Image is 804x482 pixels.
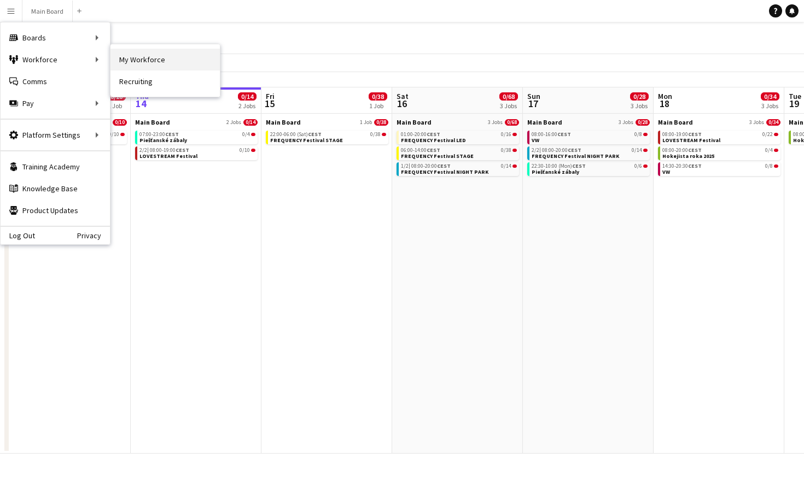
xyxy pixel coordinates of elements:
a: 07:00-23:00CEST0/4Piešťanské zábaly [139,131,255,143]
span: 15 [264,97,275,110]
span: 08:00-20:00 [542,148,581,153]
span: CEST [572,162,586,169]
div: 3 Jobs [500,102,517,110]
span: 1/2 [401,163,410,169]
span: 0/14 [632,148,642,153]
div: Main Board3 Jobs0/3408:00-19:00CEST0/22LOVESTREAM Festival08:00-20:00CEST0/4Hokejista roka 202514... [658,118,780,178]
span: 0/14 [512,164,517,168]
span: 0/38 [370,132,381,137]
span: Fri [266,91,275,101]
span: 08:00-19:00 [150,148,189,153]
span: 0/8 [765,163,773,169]
span: 17 [526,97,540,110]
a: 1/2|08:00-20:00CEST0/14FREQUENCY Festival NIGHT PARK [401,162,517,175]
span: 0/6 [634,163,642,169]
a: 08:00-19:00CEST0/22LOVESTREAM Festival [662,131,778,143]
a: Main Board3 Jobs0/68 [397,118,519,126]
div: Main Board3 Jobs0/6801:00-20:00CEST0/16FREQUENCY Festival LED06:00-14:00CEST0/38FREQUENCY Festiva... [397,118,519,178]
span: Main Board [266,118,301,126]
span: Tue [789,91,801,101]
span: 1 Job [360,119,372,126]
span: 0/34 [761,92,779,101]
span: CEST [557,131,571,138]
a: Log Out [1,231,35,240]
span: 01:00-20:00 [401,132,440,137]
a: Knowledge Base [1,178,110,199]
span: CEST [688,162,702,169]
a: 06:00-14:00CEST0/38FREQUENCY Festival STAGE [401,146,517,159]
div: 3 Jobs [631,102,648,110]
span: 0/14 [643,149,648,152]
div: Platform Settings [1,124,110,146]
span: | [539,146,541,154]
a: Main Board1 Job0/38 [266,118,388,126]
a: 2/2|08:00-20:00CEST0/14FREQUENCY Festival NIGHT PARK [532,146,648,159]
span: 22:00-06:00 (Sat) [270,132,322,137]
span: CEST [688,131,702,138]
span: CEST [568,146,581,154]
span: 08:00-19:00 [662,132,702,137]
span: Mon [658,91,672,101]
span: 0/68 [505,119,519,126]
span: 0/4 [774,149,778,152]
span: 0/38 [501,148,511,153]
span: 14 [133,97,149,110]
a: Main Board3 Jobs0/34 [658,118,780,126]
a: 14:30-20:30CEST0/8VW [662,162,778,175]
span: 0/38 [369,92,387,101]
a: 22:30-10:00 (Mon)CEST0/6Piešťanské zábaly [532,162,648,175]
span: CEST [427,131,440,138]
a: 01:00-20:00CEST0/16FREQUENCY Festival LED [401,131,517,143]
span: 0/34 [766,119,780,126]
span: Piešťanské zábaly [532,168,579,175]
a: Comms [1,70,110,92]
div: 1 Job [369,102,387,110]
a: Main Board2 Jobs0/14 [135,118,258,126]
span: VW [662,168,670,175]
span: CEST [176,146,189,154]
span: 0/38 [382,133,386,136]
span: Main Board [658,118,693,126]
div: Boards [1,27,110,49]
span: 0/10 [240,148,250,153]
span: 2 Jobs [226,119,241,126]
span: FREQUENCY Festival LED [401,137,466,144]
span: 0/10 [109,132,119,137]
span: CEST [165,131,179,138]
a: 2/2|08:00-19:00CEST0/10LOVESTREAM Festival [139,146,255,159]
span: 0/8 [634,132,642,137]
span: LOVESTREAM Festival [662,137,720,144]
span: | [409,162,410,169]
span: Piešťanské zábaly [139,137,187,144]
span: 0/28 [636,119,650,126]
div: Main Board2 Jobs0/1407:00-23:00CEST0/4Piešťanské zábaly2/2|08:00-19:00CEST0/10LOVESTREAM Festival [135,118,258,162]
span: CEST [427,146,440,154]
span: FREQUENCY Festival STAGE [401,152,474,160]
span: 07:00-23:00 [139,132,179,137]
span: 19 [787,97,801,110]
span: 0/8 [774,164,778,168]
span: 16 [395,97,409,110]
span: 0/4 [765,148,773,153]
span: LOVESTREAM Festival [139,152,197,160]
span: FREQUENCY Festival NIGHT PARK [532,152,619,160]
span: 18 [656,97,672,110]
div: 3 Jobs [761,102,779,110]
a: 08:00-16:00CEST0/8VW [532,131,648,143]
div: Workforce [1,49,110,70]
span: Main Board [527,118,562,126]
span: 3 Jobs [488,119,503,126]
button: Main Board [22,1,73,22]
span: 08:00-16:00 [532,132,571,137]
a: Product Updates [1,199,110,221]
span: 0/22 [774,133,778,136]
div: Main Board1 Job0/3822:00-06:00 (Sat)CEST0/38FREQUENCY Festival STAGE [266,118,388,146]
span: Sun [527,91,540,101]
span: | [147,146,149,154]
a: Main Board3 Jobs0/28 [527,118,650,126]
a: 08:00-20:00CEST0/4Hokejista roka 2025 [662,146,778,159]
span: 0/38 [512,149,517,152]
span: 2/2 [139,148,149,153]
span: 0/16 [501,132,511,137]
span: 0/14 [238,92,257,101]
